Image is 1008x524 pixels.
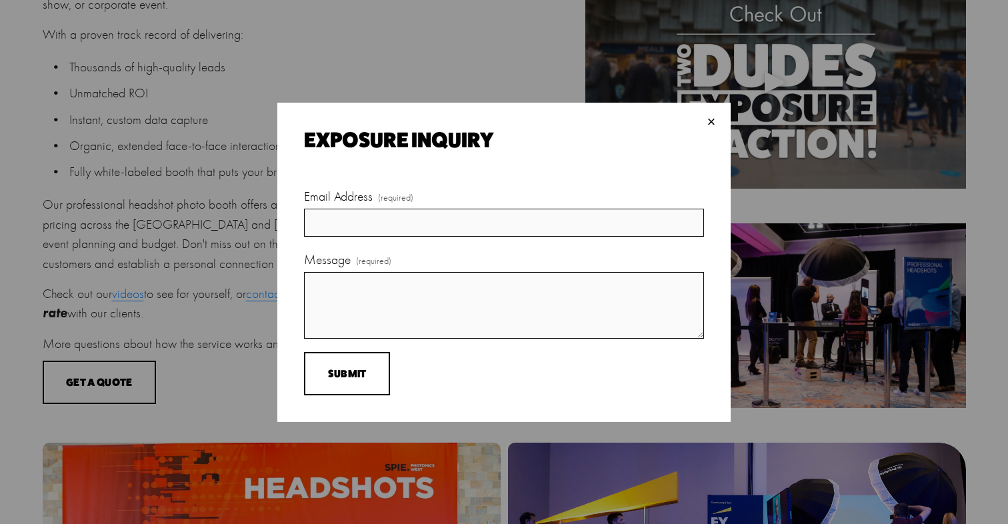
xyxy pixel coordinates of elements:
[356,254,391,268] span: (required)
[304,352,390,395] button: SubmitSubmit
[328,367,367,380] span: Submit
[304,129,689,150] div: Exposure Inquiry
[304,187,373,206] span: Email Address
[378,191,413,205] span: (required)
[304,250,351,269] span: Message
[704,115,719,129] div: Close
